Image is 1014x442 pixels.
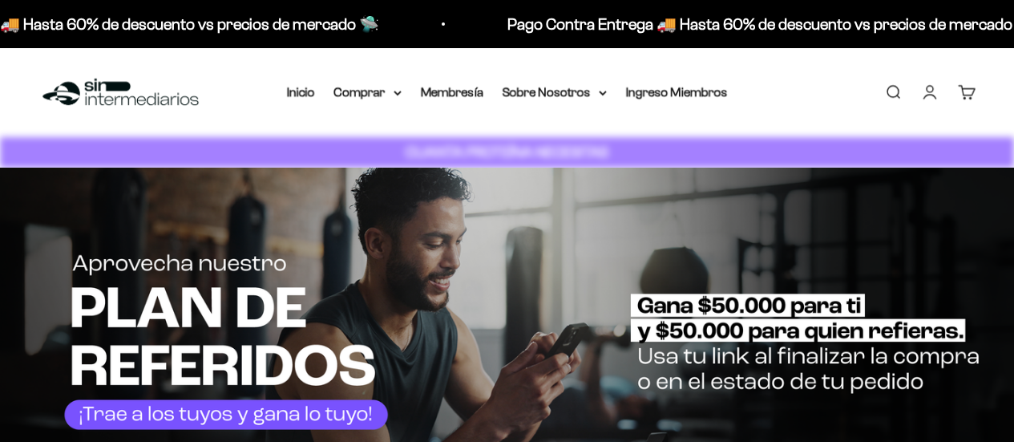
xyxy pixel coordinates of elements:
[334,82,402,103] summary: Comprar
[421,85,483,99] a: Membresía
[287,85,315,99] a: Inicio
[626,85,728,99] a: Ingreso Miembros
[406,144,608,160] strong: CUANTA PROTEÍNA NECESITAS
[503,82,607,103] summary: Sobre Nosotros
